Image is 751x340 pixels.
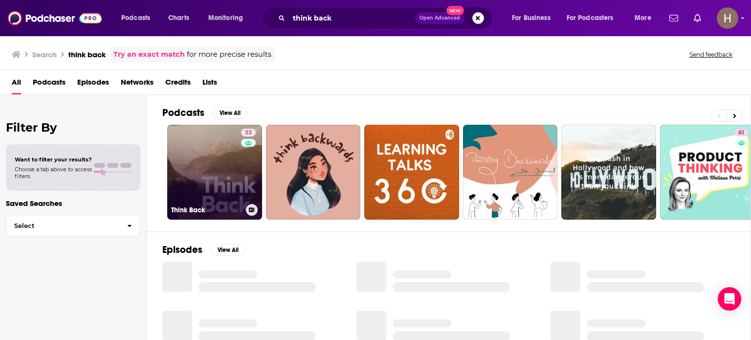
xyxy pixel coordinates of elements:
[420,16,460,21] span: Open Advanced
[505,10,563,26] button: open menu
[665,10,682,26] a: Show notifications dropdown
[628,10,663,26] button: open menu
[738,128,745,138] span: 61
[560,10,628,26] button: open menu
[271,7,502,29] div: Search podcasts, credits, & more...
[162,10,195,26] a: Charts
[415,12,464,24] button: Open AdvancedNew
[202,74,217,94] a: Lists
[446,6,464,15] span: New
[8,9,102,27] img: Podchaser - Follow, Share and Rate Podcasts
[165,74,191,94] a: Credits
[717,7,738,29] span: Logged in as hpoole
[15,156,92,163] span: Want to filter your results?
[168,11,189,25] span: Charts
[289,10,415,26] input: Search podcasts, credits, & more...
[187,49,271,60] span: for more precise results
[114,10,163,26] button: open menu
[717,7,738,29] button: Show profile menu
[208,11,243,25] span: Monitoring
[162,107,204,119] h2: Podcasts
[201,10,256,26] button: open menu
[635,11,651,25] span: More
[113,49,185,60] a: Try an exact match
[6,120,140,135] h2: Filter By
[121,11,150,25] span: Podcasts
[121,74,154,94] a: Networks
[162,244,202,256] h2: Episodes
[241,129,256,136] a: 33
[167,125,262,220] a: 33Think Back
[162,107,247,119] a: PodcastsView All
[162,244,245,256] a: EpisodesView All
[512,11,551,25] span: For Business
[68,50,106,59] h3: think back
[15,166,92,180] span: Choose a tab above to access filters.
[734,129,749,136] a: 61
[690,10,705,26] a: Show notifications dropdown
[686,50,735,59] button: Send feedback
[77,74,109,94] a: Episodes
[212,107,247,119] button: View All
[32,50,57,59] h3: Search
[210,244,245,256] button: View All
[12,74,21,94] a: All
[717,7,738,29] img: User Profile
[245,128,252,138] span: 33
[6,199,140,208] p: Saved Searches
[718,287,741,311] div: Open Intercom Messenger
[33,74,66,94] a: Podcasts
[567,11,614,25] span: For Podcasters
[171,206,242,214] h3: Think Back
[6,223,119,229] span: Select
[6,215,140,237] button: Select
